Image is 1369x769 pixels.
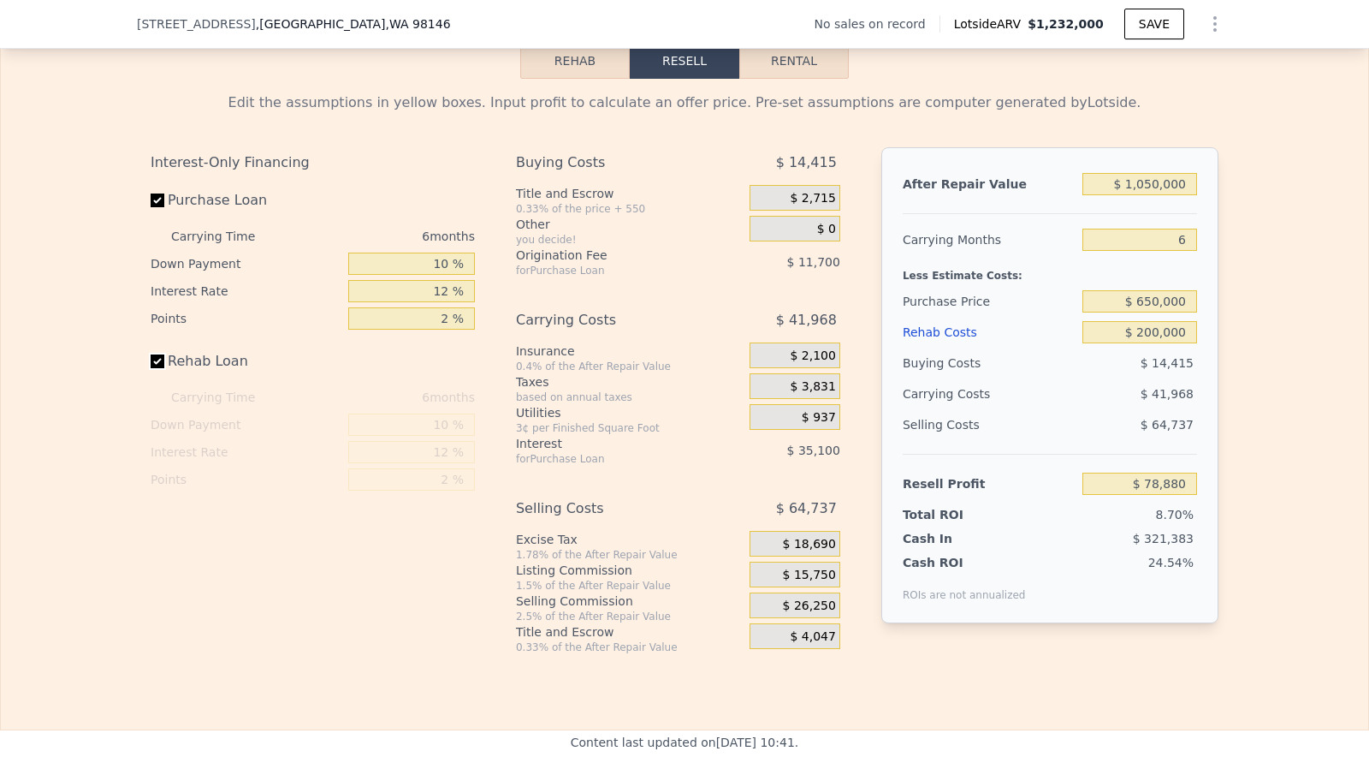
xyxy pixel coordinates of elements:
div: Carrying Costs [516,305,707,336]
span: $ 2,715 [790,191,835,206]
span: , WA 98146 [385,17,450,31]
div: Points [151,466,341,493]
div: 6 months [289,223,475,250]
span: $ 4,047 [790,629,835,645]
div: 0.33% of the price + 550 [516,202,743,216]
div: 6 months [289,384,475,411]
div: ROIs are not annualized [903,571,1026,602]
span: $ 64,737 [776,493,837,524]
div: 3¢ per Finished Square Foot [516,421,743,435]
div: based on annual taxes [516,390,743,404]
div: Interest [516,435,707,452]
div: Carrying Time [171,223,282,250]
div: 1.78% of the After Repair Value [516,548,743,562]
button: Show Options [1198,7,1232,41]
div: Selling Commission [516,593,743,610]
span: Lotside ARV [954,15,1028,33]
div: Cash ROI [903,554,1026,571]
div: Down Payment [151,250,341,277]
span: $ 35,100 [787,444,840,457]
div: Other [516,216,743,233]
div: Utilities [516,404,743,421]
div: Less Estimate Costs: [903,255,1197,286]
div: Origination Fee [516,247,707,264]
span: $ 18,690 [783,537,836,552]
span: $ 937 [802,410,836,426]
span: $ 14,415 [776,147,837,178]
div: After Repair Value [903,169,1076,200]
div: Listing Commission [516,562,743,579]
div: 2.5% of the After Repair Value [516,610,743,623]
span: $ 64,737 [1141,418,1194,432]
div: Title and Escrow [516,185,743,202]
span: $ 0 [817,222,836,237]
div: 1.5% of the After Repair Value [516,579,743,593]
div: Buying Costs [516,147,707,178]
span: $ 41,968 [776,305,837,336]
div: Interest Rate [151,438,341,466]
span: [STREET_ADDRESS] [137,15,256,33]
div: 0.4% of the After Repair Value [516,360,743,373]
button: Resell [630,43,739,79]
div: Excise Tax [516,531,743,548]
div: Carrying Time [171,384,282,411]
span: $ 3,831 [790,379,835,395]
span: $ 41,968 [1141,387,1194,401]
div: for Purchase Loan [516,264,707,277]
div: Carrying Months [903,224,1076,255]
button: SAVE [1124,9,1184,39]
div: No sales on record [815,15,939,33]
div: Taxes [516,373,743,390]
span: $ 26,250 [783,599,836,614]
input: Rehab Loan [151,355,164,368]
span: $ 14,415 [1141,356,1194,370]
div: Points [151,305,341,332]
span: $1,232,000 [1028,17,1104,31]
div: you decide! [516,233,743,247]
div: Selling Costs [903,409,1076,440]
button: Rehab [520,43,630,79]
div: for Purchase Loan [516,452,707,466]
div: Title and Escrow [516,623,743,641]
div: Interest-Only Financing [151,147,475,178]
div: Insurance [516,343,743,360]
span: 24.54% [1148,556,1194,569]
div: Edit the assumptions in yellow boxes. Input profit to calculate an offer price. Pre-set assumptio... [151,92,1218,113]
label: Rehab Loan [151,346,341,377]
input: Purchase Loan [151,194,164,207]
div: Carrying Costs [903,379,1010,409]
div: 0.33% of the After Repair Value [516,641,743,654]
div: Total ROI [903,506,1010,523]
span: 8.70% [1156,508,1194,522]
div: Down Payment [151,411,341,438]
label: Purchase Loan [151,185,341,216]
div: Selling Costs [516,493,707,524]
div: Purchase Price [903,286,1076,317]
span: $ 2,100 [790,349,835,364]
div: Resell Profit [903,468,1076,499]
div: Buying Costs [903,348,1076,379]
span: $ 15,750 [783,568,836,583]
div: Cash In [903,530,1010,547]
span: $ 11,700 [787,255,840,269]
button: Rental [739,43,849,79]
span: $ 321,383 [1133,532,1194,545]
div: Interest Rate [151,277,341,305]
span: , [GEOGRAPHIC_DATA] [256,15,451,33]
div: Rehab Costs [903,317,1076,348]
